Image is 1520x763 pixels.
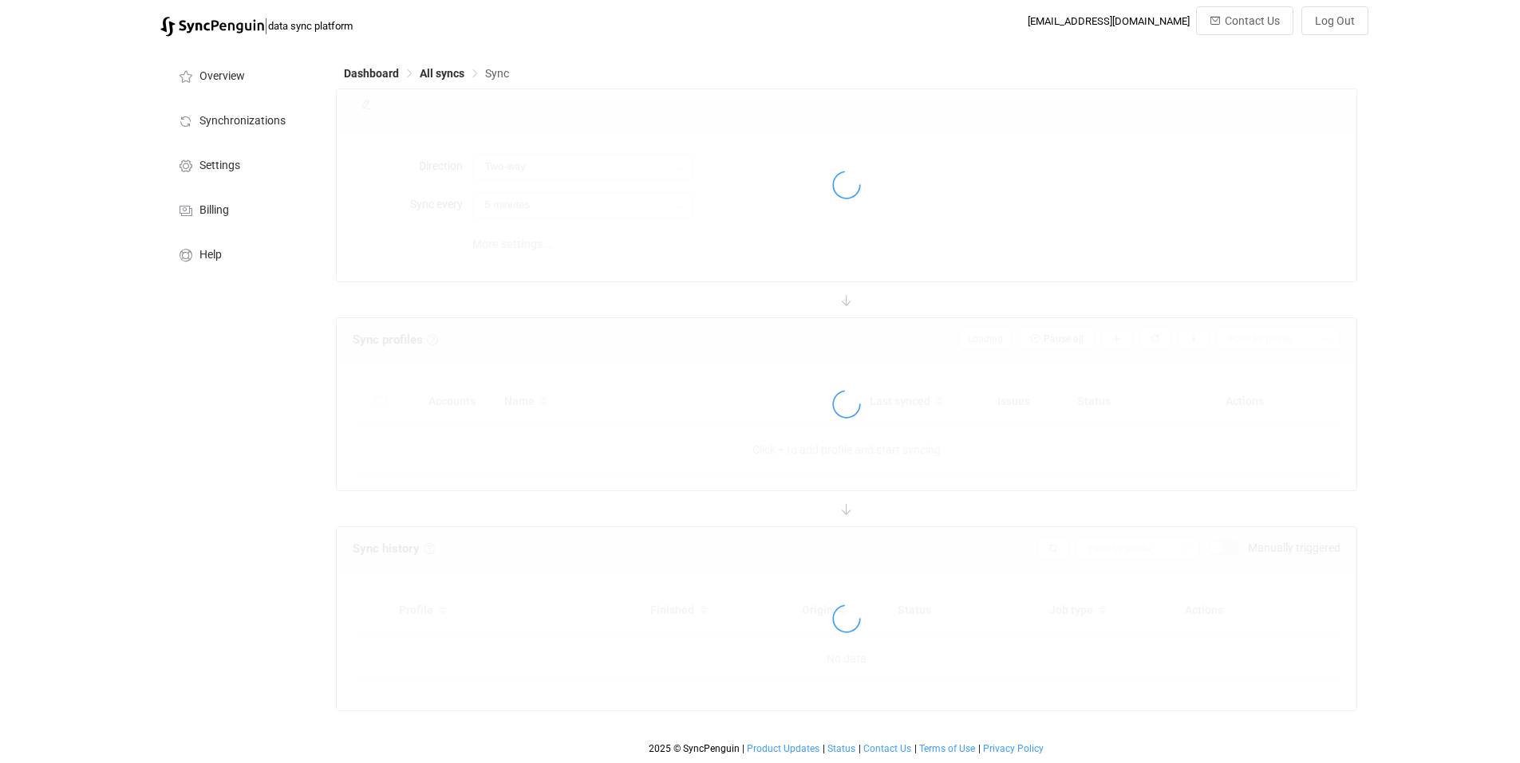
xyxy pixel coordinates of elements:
a: Help [160,231,320,276]
span: Product Updates [747,743,819,754]
a: Status [827,743,856,754]
span: | [264,14,268,37]
span: Overview [199,70,245,83]
span: | [742,743,744,754]
span: Terms of Use [919,743,975,754]
a: Contact Us [863,743,912,754]
span: data sync platform [268,20,353,32]
a: |data sync platform [160,14,353,37]
span: | [823,743,825,754]
span: | [978,743,981,754]
a: Settings [160,142,320,187]
a: Terms of Use [918,743,976,754]
a: Product Updates [746,743,820,754]
span: Contact Us [863,743,911,754]
button: Log Out [1301,6,1368,35]
span: Synchronizations [199,115,286,128]
span: Settings [199,159,240,172]
span: All syncs [420,67,464,80]
a: Overview [160,53,320,97]
span: Status [827,743,855,754]
span: Contact Us [1225,14,1280,27]
span: | [859,743,861,754]
a: Synchronizations [160,97,320,142]
span: Privacy Policy [983,743,1044,754]
img: syncpenguin.svg [160,17,264,37]
button: Contact Us [1196,6,1293,35]
span: Billing [199,204,229,217]
div: Breadcrumb [344,68,509,79]
span: Help [199,249,222,262]
a: Billing [160,187,320,231]
a: Privacy Policy [982,743,1044,754]
span: Sync [485,67,509,80]
div: [EMAIL_ADDRESS][DOMAIN_NAME] [1028,15,1190,27]
span: Log Out [1315,14,1355,27]
span: Dashboard [344,67,399,80]
span: | [914,743,917,754]
span: 2025 © SyncPenguin [649,743,740,754]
